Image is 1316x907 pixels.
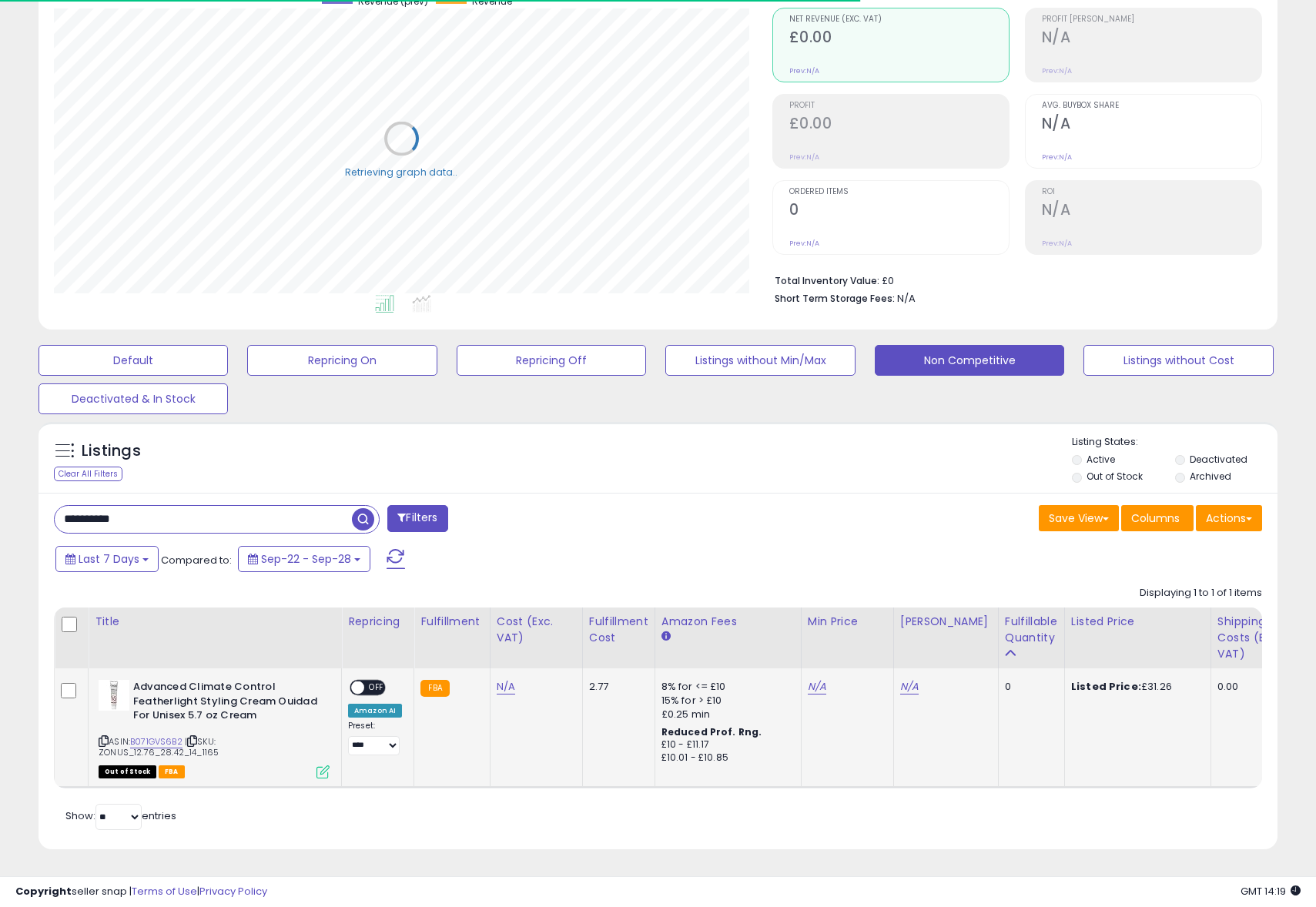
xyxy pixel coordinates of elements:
a: B071GVS6B2 [130,735,182,748]
button: Listings without Cost [1083,345,1273,376]
div: Amazon AI [348,704,402,718]
small: Amazon Fees. [661,630,671,644]
h2: N/A [1042,201,1261,222]
div: 15% for > £10 [661,694,789,708]
label: Out of Stock [1087,470,1143,483]
label: Archived [1190,470,1231,483]
a: Terms of Use [132,884,197,899]
button: Actions [1196,505,1262,531]
h2: £0.00 [789,28,1009,49]
span: Avg. Buybox Share [1042,102,1261,110]
div: Clear All Filters [54,467,122,481]
div: Fulfillment [420,614,483,630]
div: ASIN: [99,680,330,777]
button: Filters [387,505,447,532]
small: Prev: N/A [1042,152,1072,162]
small: FBA [420,680,449,697]
span: Show: entries [65,808,176,823]
div: Shipping Costs (Exc. VAT) [1217,614,1297,662]
div: Fulfillable Quantity [1005,614,1058,646]
div: Listed Price [1071,614,1204,630]
b: Advanced Climate Control Featherlight Styling Cream Ouidad For Unisex 5.7 oz Cream [133,680,320,727]
h2: £0.00 [789,115,1009,136]
span: Columns [1131,510,1180,526]
div: £31.26 [1071,680,1199,694]
div: Displaying 1 to 1 of 1 items [1140,586,1262,601]
label: Active [1087,453,1115,466]
b: Short Term Storage Fees: [775,292,895,305]
h5: Listings [82,440,141,462]
b: Total Inventory Value: [775,274,879,287]
small: Prev: N/A [789,152,819,162]
span: Last 7 Days [79,551,139,567]
div: seller snap | | [15,885,267,899]
span: All listings that are currently out of stock and unavailable for purchase on Amazon [99,765,156,778]
li: £0 [775,270,1251,289]
div: Fulfillment Cost [589,614,648,646]
div: Repricing [348,614,407,630]
div: [PERSON_NAME] [900,614,992,630]
div: Cost (Exc. VAT) [497,614,576,646]
strong: Copyright [15,884,72,899]
label: Deactivated [1190,453,1247,466]
div: 8% for <= £10 [661,680,789,694]
span: Profit [789,102,1009,110]
span: Net Revenue (Exc. VAT) [789,15,1009,24]
img: 31TlGBKjB4L._SL40_.jpg [99,680,129,711]
h2: 0 [789,201,1009,222]
button: Repricing On [247,345,437,376]
div: Preset: [348,721,402,755]
button: Default [39,345,228,376]
button: Columns [1121,505,1194,531]
button: Listings without Min/Max [665,345,855,376]
div: Title [95,614,335,630]
div: Retrieving graph data.. [345,165,457,179]
button: Repricing Off [457,345,646,376]
button: Deactivated & In Stock [39,383,228,414]
div: 0.00 [1217,680,1291,694]
span: | SKU: ZONUS_12.76_28.42_14_1165 [99,735,219,758]
b: Listed Price: [1071,679,1141,694]
button: Last 7 Days [55,546,159,572]
small: Prev: N/A [789,66,819,75]
small: Prev: N/A [1042,66,1072,75]
span: Ordered Items [789,188,1009,196]
span: 2025-10-6 14:19 GMT [1241,884,1301,899]
span: Sep-22 - Sep-28 [261,551,351,567]
div: Amazon Fees [661,614,795,630]
span: ROI [1042,188,1261,196]
a: Privacy Policy [199,884,267,899]
span: OFF [364,681,389,694]
span: N/A [897,291,916,306]
button: Non Competitive [875,345,1064,376]
a: N/A [808,679,826,694]
div: £0.25 min [661,708,789,721]
button: Save View [1039,505,1119,531]
a: N/A [900,679,919,694]
div: £10.01 - £10.85 [661,751,789,765]
div: £10 - £11.17 [661,738,789,751]
button: Sep-22 - Sep-28 [238,546,370,572]
small: Prev: N/A [1042,239,1072,248]
div: Min Price [808,614,887,630]
b: Reduced Prof. Rng. [661,725,762,738]
small: Prev: N/A [789,239,819,248]
div: 2.77 [589,680,643,694]
a: N/A [497,679,515,694]
span: Compared to: [161,553,232,567]
p: Listing States: [1072,435,1277,450]
span: Profit [PERSON_NAME] [1042,15,1261,24]
h2: N/A [1042,28,1261,49]
h2: N/A [1042,115,1261,136]
div: 0 [1005,680,1053,694]
span: FBA [159,765,185,778]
